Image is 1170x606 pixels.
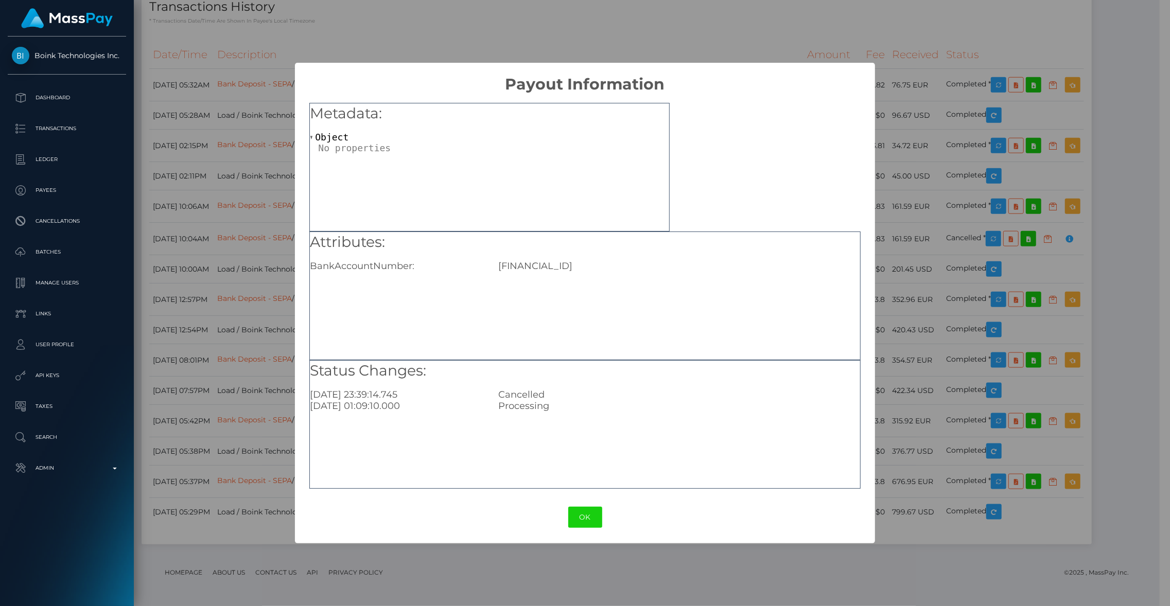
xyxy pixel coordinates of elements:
[295,63,876,94] h2: Payout Information
[302,400,491,412] div: [DATE] 01:09:10.000
[491,260,867,272] div: [FINANCIAL_ID]
[12,90,122,105] p: Dashboard
[12,275,122,291] p: Manage Users
[491,400,867,412] div: Processing
[12,152,122,167] p: Ledger
[491,389,867,400] div: Cancelled
[315,132,348,142] span: Object
[12,306,122,322] p: Links
[12,337,122,352] p: User Profile
[8,51,126,60] span: Boink Technologies Inc.
[12,399,122,414] p: Taxes
[302,389,491,400] div: [DATE] 23:39:14.745
[568,507,602,528] button: OK
[12,368,122,383] p: API Keys
[12,430,122,445] p: Search
[302,260,491,272] div: BankAccountNumber:
[21,8,113,28] img: MassPay Logo
[12,213,122,229] p: Cancellations
[310,361,860,381] h5: Status Changes:
[310,232,860,253] h5: Attributes:
[12,47,29,64] img: Boink Technologies Inc.
[310,103,669,124] h5: Metadata:
[12,460,122,476] p: Admin
[12,183,122,198] p: Payees
[12,121,122,136] p: Transactions
[12,244,122,260] p: Batches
